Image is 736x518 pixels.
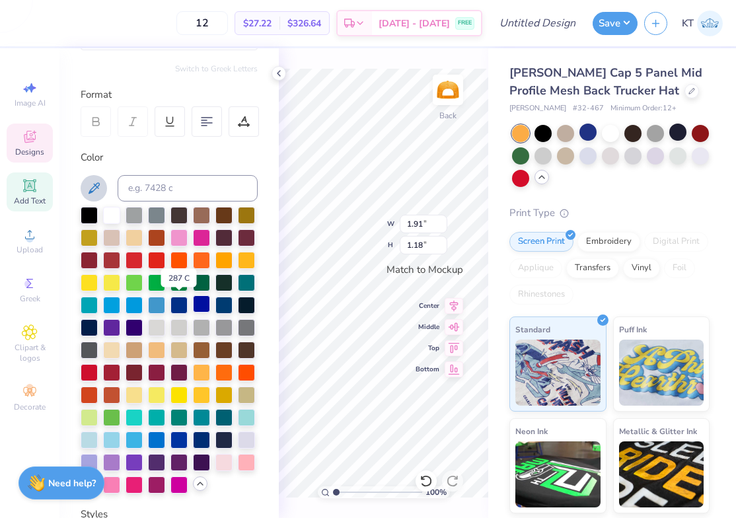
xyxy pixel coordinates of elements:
div: Back [439,110,457,122]
span: Image AI [15,98,46,108]
span: [PERSON_NAME] Cap 5 Panel Mid Profile Mesh Back Trucker Hat [509,65,702,98]
span: $27.22 [243,17,272,30]
button: Switch to Greek Letters [175,63,258,74]
input: Untitled Design [489,10,586,36]
span: Center [416,301,439,311]
div: Applique [509,258,562,278]
img: Karen Tian [697,11,723,36]
span: Metallic & Glitter Ink [619,424,697,438]
span: Top [416,344,439,353]
input: e.g. 7428 c [118,175,258,202]
span: Minimum Order: 12 + [610,103,677,114]
img: Puff Ink [619,340,704,406]
span: Greek [20,293,40,304]
span: Decorate [14,402,46,412]
span: FREE [458,18,472,28]
div: Format [81,87,259,102]
span: # 32-467 [573,103,604,114]
span: KT [682,16,694,31]
span: 100 % [425,486,447,498]
strong: Need help? [48,477,96,490]
div: Color [81,150,258,165]
span: Upload [17,244,43,255]
span: [PERSON_NAME] [509,103,566,114]
span: [DATE] - [DATE] [379,17,450,30]
span: Neon Ink [515,424,548,438]
span: Clipart & logos [7,342,53,363]
div: Foil [664,258,695,278]
img: Metallic & Glitter Ink [619,441,704,507]
span: Standard [515,322,550,336]
span: Add Text [14,196,46,206]
span: Middle [416,322,439,332]
span: $326.64 [287,17,321,30]
div: Digital Print [644,232,708,252]
button: Save [593,12,638,35]
div: Rhinestones [509,285,573,305]
span: Puff Ink [619,322,647,336]
div: Print Type [509,205,710,221]
div: Transfers [566,258,619,278]
span: Designs [15,147,44,157]
input: – – [176,11,228,35]
div: Vinyl [623,258,660,278]
div: 287 C [161,269,197,287]
img: Back [435,77,461,103]
img: Standard [515,340,601,406]
div: Screen Print [509,232,573,252]
span: Bottom [416,365,439,374]
a: KT [682,11,723,36]
div: Embroidery [577,232,640,252]
img: Neon Ink [515,441,601,507]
